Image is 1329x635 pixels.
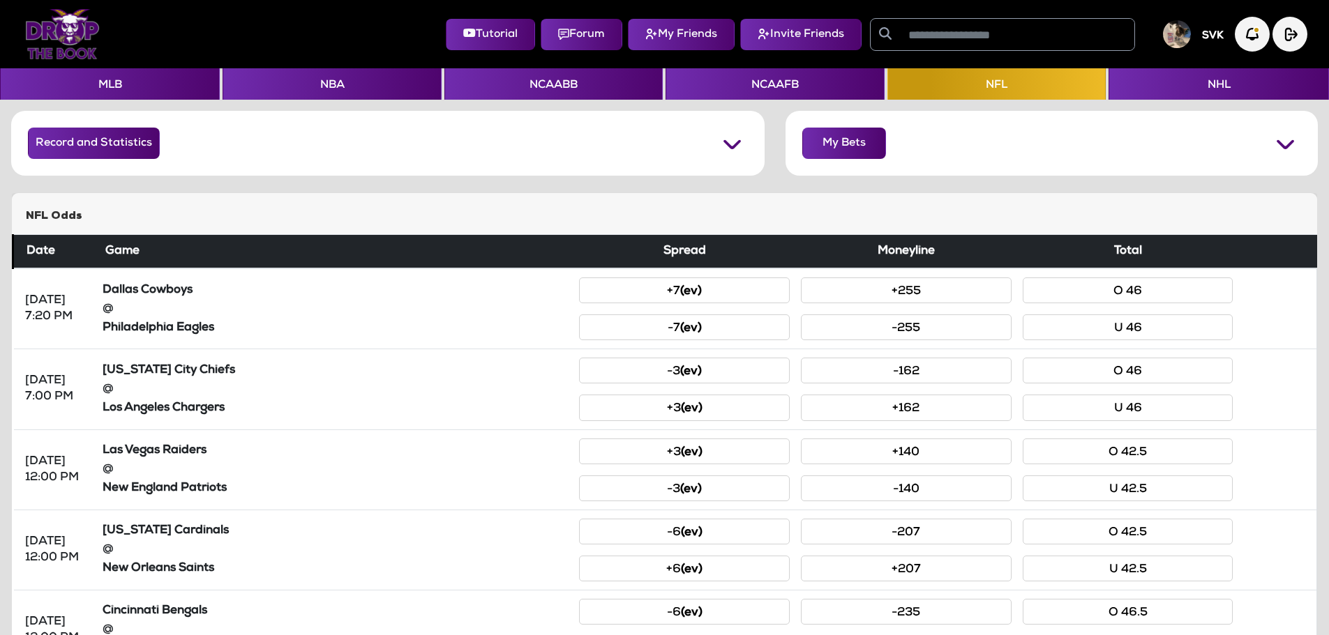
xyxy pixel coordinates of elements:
[103,482,227,494] strong: New England Patriots
[579,438,790,464] button: +3(ev)
[1023,556,1233,581] button: U 42.5
[666,68,884,100] button: NCAAFB
[579,314,790,340] button: -7(ev)
[801,314,1012,340] button: -255
[103,445,207,457] strong: Las Vegas Raiders
[681,564,703,576] small: (ev)
[801,475,1012,501] button: -140
[541,19,622,50] button: Forum
[801,438,1012,464] button: +140
[681,607,703,619] small: (ev)
[1163,20,1191,48] img: User
[1023,314,1233,340] button: U 46
[25,534,86,566] div: [DATE] 12:00 PM
[444,68,663,100] button: NCAABB
[740,19,862,50] button: Invite Friends
[1023,395,1233,420] button: U 46
[573,235,795,269] th: Spread
[97,235,574,269] th: Game
[802,128,886,159] button: My Bets
[1202,30,1224,43] h5: SVK
[103,605,207,617] strong: Cincinnati Bengals
[25,293,86,325] div: [DATE] 7:20 PM
[25,454,86,486] div: [DATE] 12:00 PM
[801,277,1012,303] button: +255
[801,519,1012,544] button: -207
[579,475,790,501] button: -3(ev)
[1023,358,1233,383] button: O 46
[801,395,1012,420] button: +162
[103,542,569,558] div: @
[103,301,569,317] div: @
[1023,599,1233,625] button: O 46.5
[579,519,790,544] button: -6(ev)
[680,366,702,378] small: (ev)
[13,235,97,269] th: Date
[579,599,790,625] button: -6(ev)
[103,461,569,477] div: @
[801,358,1012,383] button: -162
[681,527,703,539] small: (ev)
[579,556,790,581] button: +6(ev)
[680,484,702,496] small: (ev)
[795,235,1017,269] th: Moneyline
[681,403,703,415] small: (ev)
[681,447,703,459] small: (ev)
[26,210,1303,223] h5: NFL Odds
[887,68,1106,100] button: NFL
[680,286,702,298] small: (ev)
[1235,17,1270,52] img: Notification
[1017,235,1239,269] th: Total
[801,556,1012,581] button: +207
[1109,68,1328,100] button: NHL
[103,381,569,397] div: @
[25,373,86,405] div: [DATE] 7:00 PM
[579,277,790,303] button: +7(ev)
[28,128,160,159] button: Record and Statistics
[103,402,225,414] strong: Los Angeles Chargers
[579,395,790,420] button: +3(ev)
[103,563,214,574] strong: New Orleans Saints
[680,323,702,335] small: (ev)
[1023,475,1233,501] button: U 42.5
[801,599,1012,625] button: -235
[223,68,441,100] button: NBA
[103,322,214,334] strong: Philadelphia Eagles
[103,525,229,537] strong: [US_STATE] Cardinals
[628,19,735,50] button: My Friends
[446,19,535,50] button: Tutorial
[103,365,235,376] strong: [US_STATE] City Chiefs
[1023,519,1233,544] button: O 42.5
[1023,438,1233,464] button: O 42.5
[1023,277,1233,303] button: O 46
[579,358,790,383] button: -3(ev)
[25,9,100,59] img: Logo
[103,284,193,296] strong: Dallas Cowboys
